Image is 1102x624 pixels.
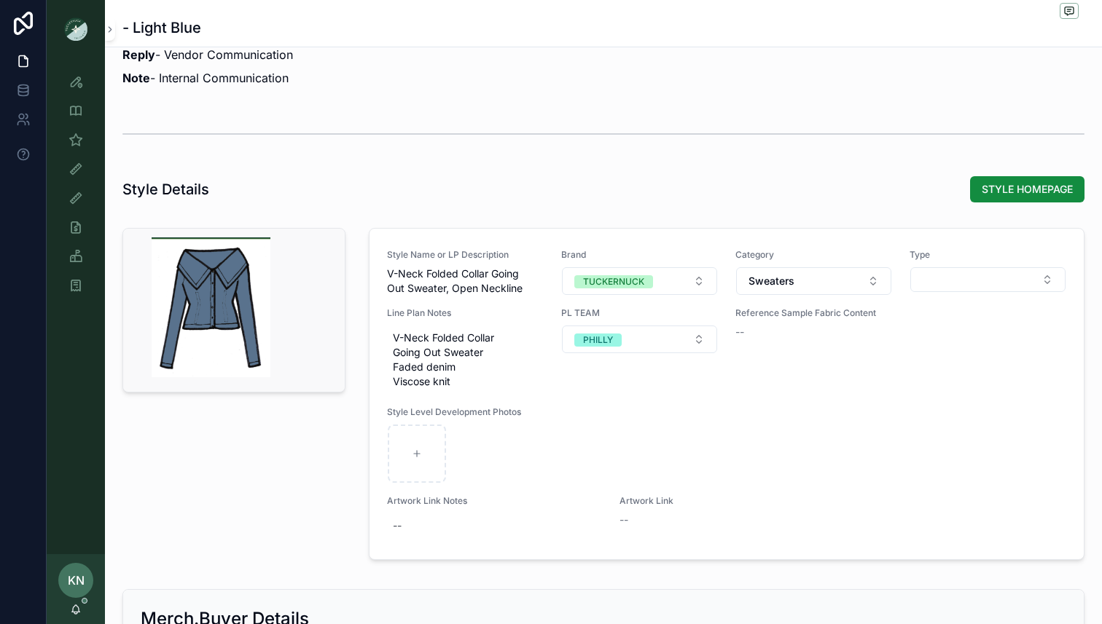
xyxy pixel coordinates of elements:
[141,237,281,377] div: Screenshot-2025-07-21-at-12.30.57-PM.png
[735,307,892,319] span: Reference Sample Fabric Content
[393,331,538,389] span: V-Neck Folded Collar Going Out Sweater Faded denim Viscose knit
[47,58,105,317] div: scrollable content
[387,495,602,507] span: Artwork Link Notes
[562,267,717,295] button: Select Button
[387,307,544,319] span: Line Plan Notes
[387,266,544,296] span: V-Neck Folded Collar Going Out Sweater, Open Neckline
[910,267,1066,292] button: Select Button
[736,267,891,295] button: Select Button
[387,406,1066,418] span: Style Level Development Photos
[393,518,402,533] div: --
[620,495,776,507] span: Artwork Link
[561,307,718,319] span: PL TEAM
[735,249,892,261] span: Category
[122,179,209,200] h1: Style Details
[735,325,744,339] span: --
[982,182,1073,197] span: STYLE HOMEPAGE
[122,17,201,38] h1: - Light Blue
[562,325,717,353] button: Select Button
[583,333,613,347] div: PHILLY
[583,275,644,288] div: TUCKERNUCK
[387,249,544,261] span: Style Name or LP Description
[620,513,628,527] span: --
[122,47,155,62] strong: Reply
[68,572,85,589] span: KN
[749,274,794,288] span: Sweaters
[970,176,1085,202] button: STYLE HOMEPAGE
[122,71,150,85] strong: Note
[561,249,718,261] span: Brand
[122,69,1085,87] p: - Internal Communication
[910,249,1066,261] span: Type
[122,46,1085,63] p: - Vendor Communication
[64,17,87,41] img: App logo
